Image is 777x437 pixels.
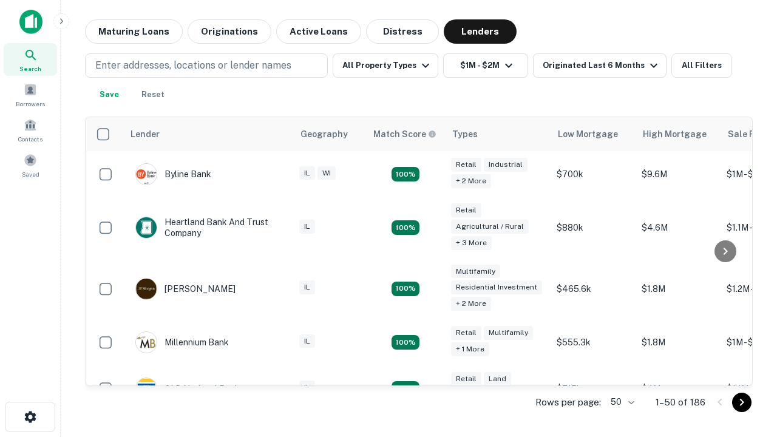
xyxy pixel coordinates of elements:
a: Borrowers [4,78,57,111]
td: $1.8M [636,259,721,320]
div: Residential Investment [451,280,542,294]
td: $1.8M [636,319,721,365]
div: IL [299,220,315,234]
th: Lender [123,117,293,151]
div: IL [299,166,315,180]
td: $880k [551,197,636,259]
span: Search [19,64,41,73]
button: Reset [134,83,172,107]
iframe: Chat Widget [716,340,777,398]
div: Industrial [484,158,528,172]
td: $715k [551,365,636,412]
div: Geography [300,127,348,141]
div: IL [299,280,315,294]
div: IL [299,381,315,395]
div: Matching Properties: 18, hasApolloMatch: undefined [392,381,419,396]
img: picture [136,279,157,299]
h6: Match Score [373,127,434,141]
div: Land [484,372,511,386]
div: Multifamily [484,326,533,340]
div: Lender [131,127,160,141]
a: Contacts [4,113,57,146]
div: Retail [451,326,481,340]
button: Active Loans [276,19,361,44]
span: Contacts [18,134,42,144]
div: + 2 more [451,174,491,188]
td: $465.6k [551,259,636,320]
button: All Filters [671,53,732,78]
div: 50 [606,393,636,411]
div: Types [452,127,478,141]
div: Agricultural / Rural [451,220,529,234]
div: Multifamily [451,265,500,279]
img: picture [136,378,157,399]
button: Maturing Loans [85,19,183,44]
button: Go to next page [732,393,752,412]
img: capitalize-icon.png [19,10,42,34]
div: Matching Properties: 16, hasApolloMatch: undefined [392,335,419,350]
div: Matching Properties: 27, hasApolloMatch: undefined [392,282,419,296]
div: Heartland Bank And Trust Company [135,217,281,239]
th: Capitalize uses an advanced AI algorithm to match your search with the best lender. The match sco... [366,117,445,151]
button: Originations [188,19,271,44]
div: Millennium Bank [135,331,229,353]
img: picture [136,332,157,353]
span: Borrowers [16,99,45,109]
td: $4M [636,365,721,412]
div: Retail [451,158,481,172]
td: $555.3k [551,319,636,365]
button: $1M - $2M [443,53,528,78]
button: Distress [366,19,439,44]
a: Search [4,43,57,76]
button: Enter addresses, locations or lender names [85,53,328,78]
div: Matching Properties: 20, hasApolloMatch: undefined [392,167,419,181]
th: Geography [293,117,366,151]
div: WI [317,166,336,180]
p: Rows per page: [535,395,601,410]
p: 1–50 of 186 [656,395,705,410]
div: Originated Last 6 Months [543,58,661,73]
th: Low Mortgage [551,117,636,151]
div: + 2 more [451,297,491,311]
button: Save your search to get updates of matches that match your search criteria. [90,83,129,107]
td: $9.6M [636,151,721,197]
button: Originated Last 6 Months [533,53,667,78]
button: Lenders [444,19,517,44]
div: High Mortgage [643,127,707,141]
a: Saved [4,149,57,181]
div: + 3 more [451,236,492,250]
img: picture [136,164,157,185]
button: All Property Types [333,53,438,78]
th: Types [445,117,551,151]
div: IL [299,334,315,348]
img: picture [136,217,157,238]
span: Saved [22,169,39,179]
div: [PERSON_NAME] [135,278,236,300]
div: + 1 more [451,342,489,356]
div: OLD National Bank [135,378,240,399]
td: $700k [551,151,636,197]
div: Matching Properties: 17, hasApolloMatch: undefined [392,220,419,235]
div: Low Mortgage [558,127,618,141]
div: Retail [451,203,481,217]
div: Byline Bank [135,163,211,185]
div: Retail [451,372,481,386]
td: $4.6M [636,197,721,259]
th: High Mortgage [636,117,721,151]
div: Capitalize uses an advanced AI algorithm to match your search with the best lender. The match sco... [373,127,436,141]
p: Enter addresses, locations or lender names [95,58,291,73]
